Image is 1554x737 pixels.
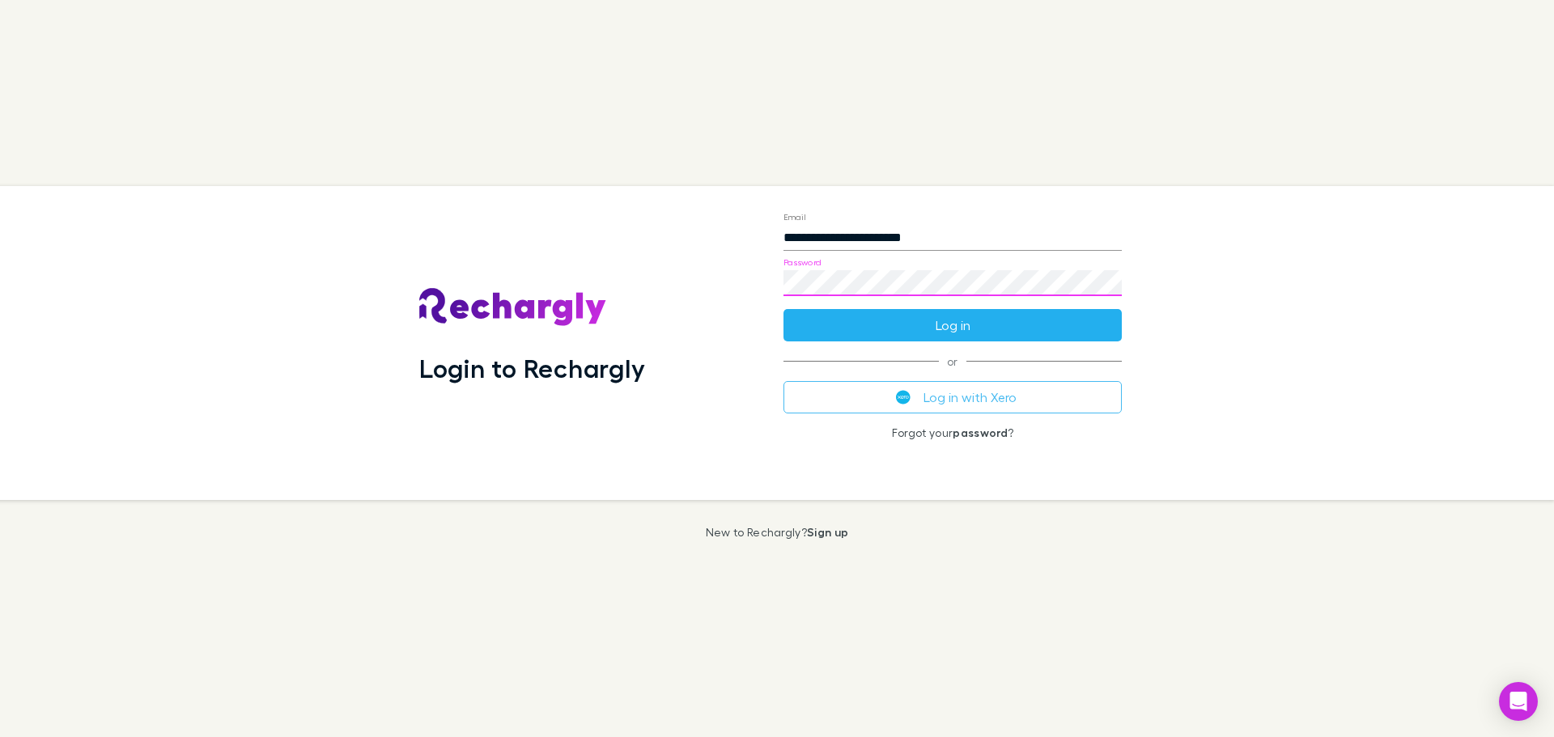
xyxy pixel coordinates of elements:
[419,288,607,327] img: Rechargly's Logo
[953,426,1008,439] a: password
[1499,682,1538,721] div: Open Intercom Messenger
[783,361,1122,362] span: or
[783,210,805,222] label: Email
[783,309,1122,341] button: Log in
[807,525,848,539] a: Sign up
[419,353,645,383] h1: Login to Rechargly
[783,381,1122,413] button: Log in with Xero
[783,426,1122,439] p: Forgot your ?
[783,256,822,268] label: Password
[896,390,911,405] img: Xero's logo
[706,526,849,539] p: New to Rechargly?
